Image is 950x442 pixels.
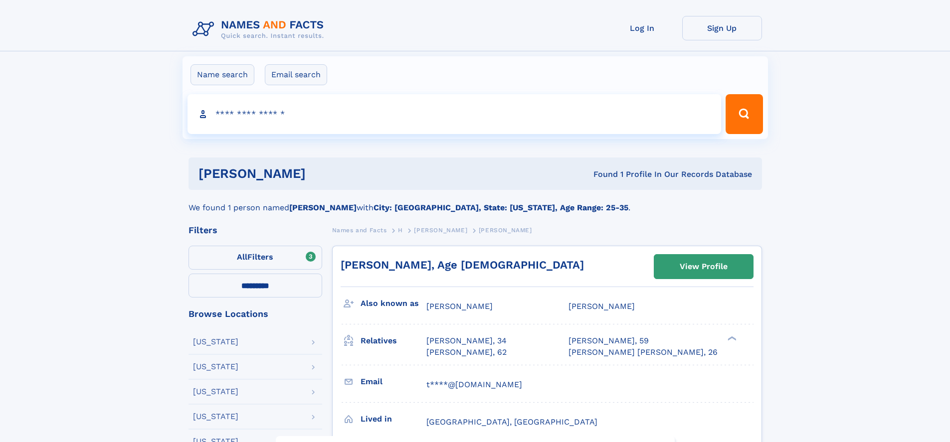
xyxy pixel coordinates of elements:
a: [PERSON_NAME], 62 [426,347,507,358]
div: [US_STATE] [193,388,238,396]
label: Name search [190,64,254,85]
span: All [237,252,247,262]
span: [PERSON_NAME] [569,301,635,311]
a: Sign Up [682,16,762,40]
div: [US_STATE] [193,338,238,346]
div: Browse Locations [189,309,322,318]
h3: Relatives [361,332,426,349]
div: Filters [189,226,322,235]
h1: [PERSON_NAME] [198,167,450,180]
b: [PERSON_NAME] [289,203,357,212]
a: H [398,224,403,236]
div: ❯ [725,335,737,342]
div: [US_STATE] [193,363,238,371]
a: View Profile [654,255,753,279]
h3: Email [361,373,426,390]
label: Filters [189,246,322,270]
label: Email search [265,64,327,85]
span: H [398,227,403,234]
img: Logo Names and Facts [189,16,332,43]
div: View Profile [680,255,728,278]
a: [PERSON_NAME], Age [DEMOGRAPHIC_DATA] [341,259,584,271]
span: [GEOGRAPHIC_DATA], [GEOGRAPHIC_DATA] [426,417,597,427]
button: Search Button [726,94,762,134]
div: Found 1 Profile In Our Records Database [449,169,752,180]
a: Log In [602,16,682,40]
h3: Also known as [361,295,426,312]
a: Names and Facts [332,224,387,236]
span: [PERSON_NAME] [479,227,532,234]
a: [PERSON_NAME], 59 [569,335,649,346]
a: [PERSON_NAME] [PERSON_NAME], 26 [569,347,718,358]
span: [PERSON_NAME] [414,227,467,234]
div: [US_STATE] [193,413,238,421]
span: [PERSON_NAME] [426,301,493,311]
a: [PERSON_NAME], 34 [426,335,507,346]
b: City: [GEOGRAPHIC_DATA], State: [US_STATE], Age Range: 25-35 [374,203,628,212]
input: search input [188,94,722,134]
div: We found 1 person named with . [189,190,762,214]
h3: Lived in [361,411,426,428]
a: [PERSON_NAME] [414,224,467,236]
